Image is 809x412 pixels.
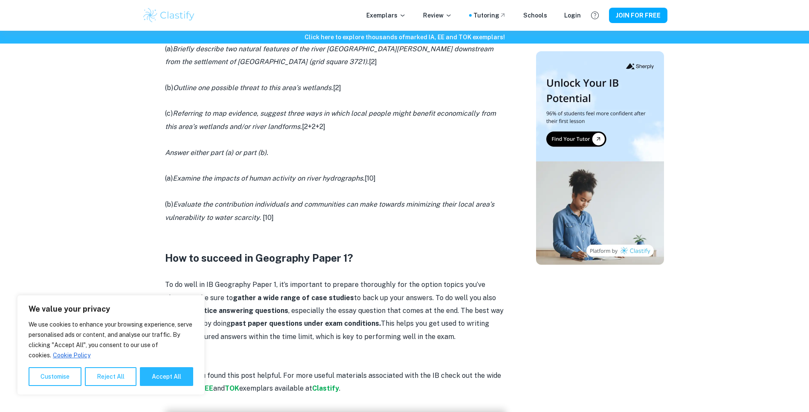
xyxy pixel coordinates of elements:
[609,8,667,23] button: JOIN FOR FREE
[523,11,547,20] a: Schools
[165,198,506,224] p: (b) . [10]
[165,278,506,343] p: To do well in IB Geography Paper 1, it’s important to prepare thoroughly for the option topics yo...
[173,174,365,182] i: Examine the impacts of human activity on river hydrographs.
[29,304,193,314] p: We value your privacy
[165,369,506,395] p: We hope you found this post helpful. For more useful materials associated with the IB check out t...
[366,11,406,20] p: Exemplars
[588,8,602,23] button: Help and Feedback
[165,109,496,130] i: Referring to map evidence, suggest three ways in which local people might benefit economically fr...
[140,367,193,386] button: Accept All
[225,384,239,392] a: TOK
[29,319,193,360] p: We use cookies to enhance your browsing experience, serve personalised ads or content, and analys...
[233,294,354,302] strong: gather a wide range of case studies
[189,307,288,315] strong: practice answering questions
[473,11,506,20] a: Tutoring
[173,84,333,92] i: Outline one possible threat to this area’s wetlands.
[165,200,494,221] i: Evaluate the contribution individuals and communities can make towards minimizing their local are...
[165,172,506,185] p: (a) [10]
[536,51,664,265] img: Thumbnail
[29,367,81,386] button: Customise
[2,32,807,42] h6: Click here to explore thousands of marked IA, EE and TOK exemplars !
[142,7,196,24] img: Clastify logo
[52,351,91,359] a: Cookie Policy
[205,384,213,392] a: EE
[17,295,205,395] div: We value your privacy
[165,149,268,157] i: Answer either part (a) or part (b).
[231,319,381,327] strong: past paper questions under exam conditions.
[85,367,136,386] button: Reject All
[165,43,506,69] p: (a) [2]
[165,107,506,133] p: (c) [2+2+2]
[165,250,506,266] h3: How to succeed in Geography Paper 1?
[165,82,506,94] p: (b) [2]
[165,45,493,66] i: Briefly describe two natural features of the river [GEOGRAPHIC_DATA][PERSON_NAME] downstream from...
[564,11,581,20] a: Login
[423,11,452,20] p: Review
[312,384,339,392] a: Clastify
